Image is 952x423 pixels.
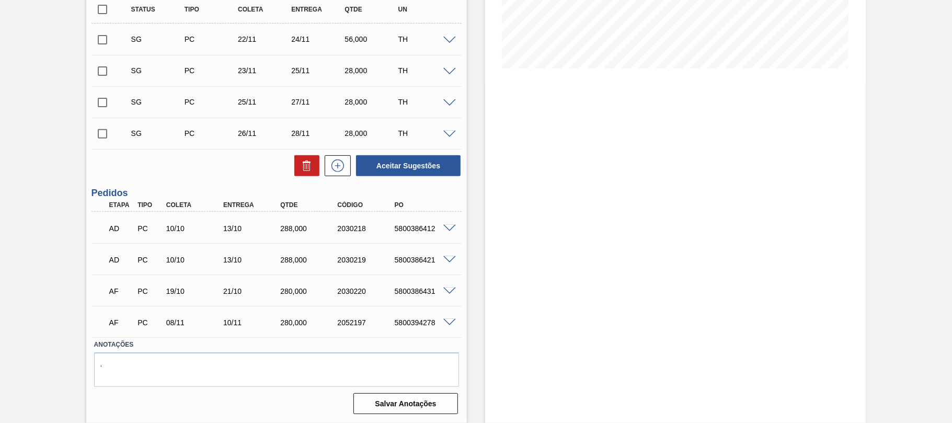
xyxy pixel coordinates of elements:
[182,129,241,138] div: Pedido de Compra
[107,280,136,303] div: Aguardando Faturamento
[335,318,398,327] div: 2052197
[396,35,455,43] div: TH
[129,129,188,138] div: Sugestão Criada
[235,66,294,75] div: 23/11/2025
[278,201,341,209] div: Qtde
[129,98,188,106] div: Sugestão Criada
[164,201,227,209] div: Coleta
[396,129,455,138] div: TH
[335,224,398,233] div: 2030218
[129,6,188,13] div: Status
[182,98,241,106] div: Pedido de Compra
[342,6,401,13] div: Qtde
[335,201,398,209] div: Código
[289,35,348,43] div: 24/11/2025
[135,287,164,295] div: Pedido de Compra
[107,311,136,334] div: Aguardando Faturamento
[94,337,459,352] label: Anotações
[392,256,456,264] div: 5800386421
[182,35,241,43] div: Pedido de Compra
[351,154,462,177] div: Aceitar Sugestões
[342,66,401,75] div: 28,000
[278,318,341,327] div: 280,000
[396,98,455,106] div: TH
[135,256,164,264] div: Pedido de Compra
[182,6,241,13] div: Tipo
[221,287,284,295] div: 21/10/2025
[235,129,294,138] div: 26/11/2025
[335,256,398,264] div: 2030219
[109,224,133,233] p: AD
[129,35,188,43] div: Sugestão Criada
[91,188,462,199] h3: Pedidos
[278,256,341,264] div: 288,000
[182,66,241,75] div: Pedido de Compra
[164,256,227,264] div: 10/10/2025
[289,6,348,13] div: Entrega
[289,155,319,176] div: Excluir Sugestões
[396,66,455,75] div: TH
[396,6,455,13] div: UN
[335,287,398,295] div: 2030220
[164,318,227,327] div: 08/11/2025
[392,287,456,295] div: 5800386431
[109,318,133,327] p: AF
[289,129,348,138] div: 28/11/2025
[129,66,188,75] div: Sugestão Criada
[342,35,401,43] div: 56,000
[109,287,133,295] p: AF
[221,224,284,233] div: 13/10/2025
[319,155,351,176] div: Nova sugestão
[94,352,459,387] textarea: .
[235,35,294,43] div: 22/11/2025
[356,155,461,176] button: Aceitar Sugestões
[135,201,164,209] div: Tipo
[342,129,401,138] div: 28,000
[107,248,136,271] div: Aguardando Descarga
[135,224,164,233] div: Pedido de Compra
[353,393,458,414] button: Salvar Anotações
[392,201,456,209] div: PO
[278,224,341,233] div: 288,000
[135,318,164,327] div: Pedido de Compra
[221,256,284,264] div: 13/10/2025
[289,98,348,106] div: 27/11/2025
[107,217,136,240] div: Aguardando Descarga
[107,201,136,209] div: Etapa
[109,256,133,264] p: AD
[392,224,456,233] div: 5800386412
[164,287,227,295] div: 19/10/2025
[392,318,456,327] div: 5800394278
[221,318,284,327] div: 10/11/2025
[278,287,341,295] div: 280,000
[235,98,294,106] div: 25/11/2025
[235,6,294,13] div: Coleta
[221,201,284,209] div: Entrega
[342,98,401,106] div: 28,000
[164,224,227,233] div: 10/10/2025
[289,66,348,75] div: 25/11/2025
